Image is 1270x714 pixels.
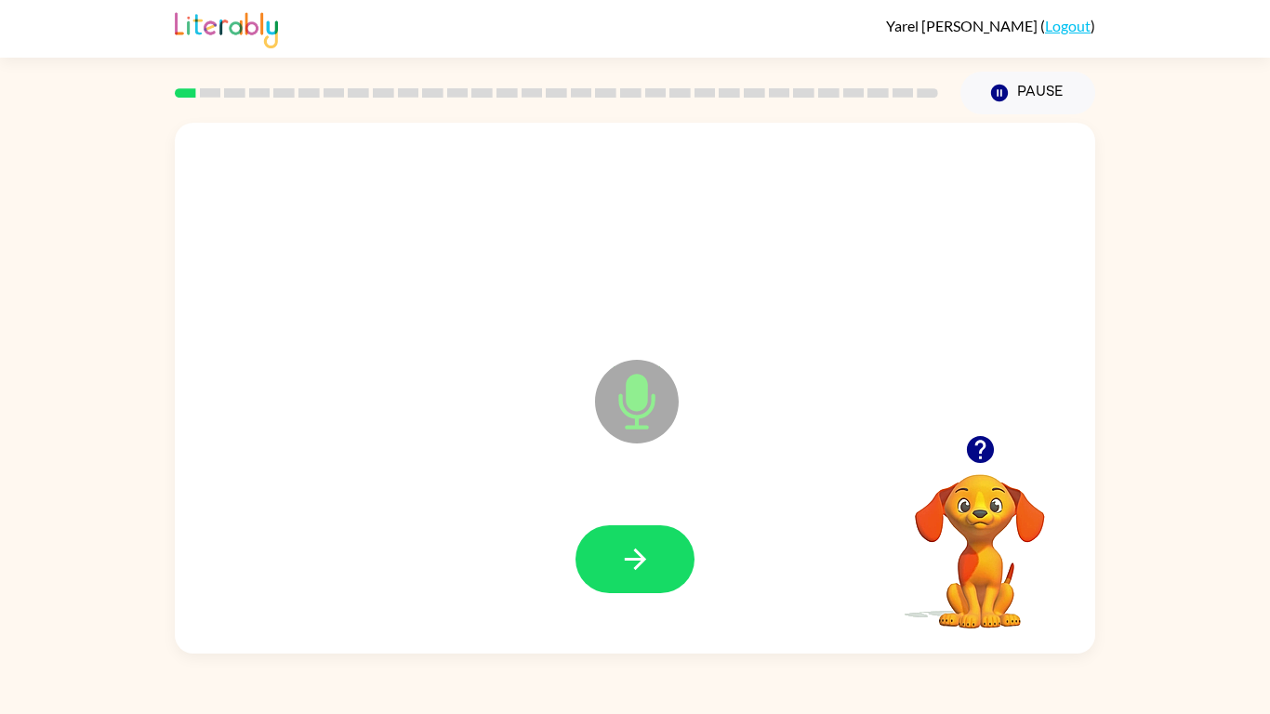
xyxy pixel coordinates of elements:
a: Logout [1045,17,1091,34]
video: Your browser must support playing .mp4 files to use Literably. Please try using another browser. [887,445,1073,631]
img: Literably [175,7,278,48]
span: Yarel [PERSON_NAME] [886,17,1040,34]
button: Pause [960,72,1095,114]
div: ( ) [886,17,1095,34]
